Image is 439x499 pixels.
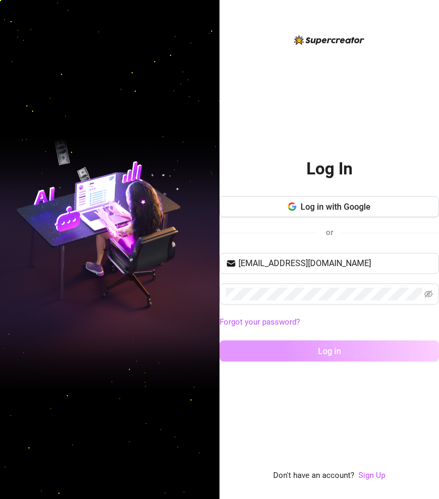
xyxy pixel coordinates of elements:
h2: Log In [306,158,353,180]
input: Your email [238,257,433,270]
span: eye-invisible [424,290,433,298]
a: Forgot your password? [219,317,300,327]
span: or [326,228,333,237]
span: Log in [318,346,341,356]
span: Log in with Google [301,202,371,212]
button: Log in [219,340,439,361]
a: Sign Up [358,469,385,482]
button: Log in with Google [219,196,439,217]
a: Sign Up [358,471,385,480]
a: Forgot your password? [219,316,439,329]
span: Don't have an account? [273,469,354,482]
img: logo-BBDzfeDw.svg [294,35,364,45]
